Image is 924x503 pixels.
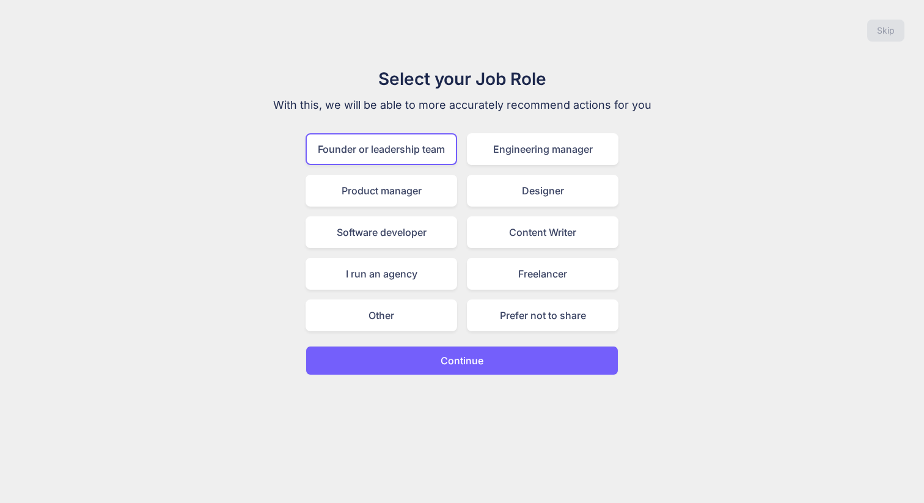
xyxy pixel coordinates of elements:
[306,299,457,331] div: Other
[306,216,457,248] div: Software developer
[467,133,618,165] div: Engineering manager
[441,353,483,368] p: Continue
[306,133,457,165] div: Founder or leadership team
[467,299,618,331] div: Prefer not to share
[467,258,618,290] div: Freelancer
[306,175,457,207] div: Product manager
[467,175,618,207] div: Designer
[306,346,618,375] button: Continue
[257,97,667,114] p: With this, we will be able to more accurately recommend actions for you
[867,20,904,42] button: Skip
[257,66,667,92] h1: Select your Job Role
[306,258,457,290] div: I run an agency
[467,216,618,248] div: Content Writer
